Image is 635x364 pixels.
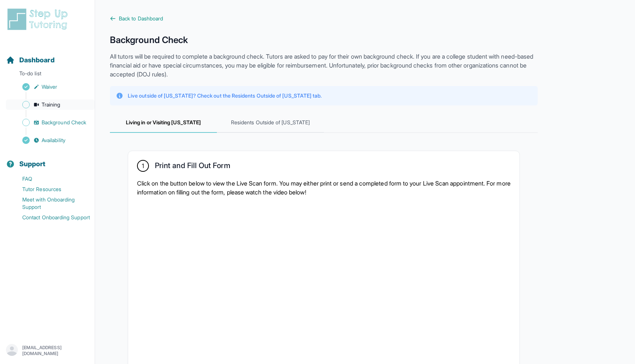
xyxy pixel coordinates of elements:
span: 1 [142,161,144,170]
a: Contact Onboarding Support [6,212,95,223]
h1: Background Check [110,34,538,46]
img: logo [6,7,72,31]
a: FAQ [6,174,95,184]
p: Click on the button below to view the Live Scan form. You may either print or send a completed fo... [137,179,511,197]
span: Back to Dashboard [119,15,163,22]
span: Living in or Visiting [US_STATE] [110,113,217,133]
a: Background Check [6,117,95,128]
button: Dashboard [3,43,92,68]
p: Live outside of [US_STATE]? Check out the Residents Outside of [US_STATE] tab. [128,92,322,99]
a: Back to Dashboard [110,15,538,22]
a: Tutor Resources [6,184,95,194]
nav: Tabs [110,113,538,133]
a: Waiver [6,82,95,92]
p: To-do list [3,70,92,80]
h2: Print and Fill Out Form [155,161,230,173]
span: Dashboard [19,55,55,65]
span: Waiver [42,83,57,91]
a: Training [6,99,95,110]
p: All tutors will be required to complete a background check. Tutors are asked to pay for their own... [110,52,538,79]
p: [EMAIL_ADDRESS][DOMAIN_NAME] [22,345,89,357]
a: Dashboard [6,55,55,65]
span: Residents Outside of [US_STATE] [217,113,324,133]
span: Background Check [42,119,86,126]
a: Availability [6,135,95,145]
span: Support [19,159,46,169]
a: Meet with Onboarding Support [6,194,95,212]
button: Support [3,147,92,172]
button: [EMAIL_ADDRESS][DOMAIN_NAME] [6,344,89,357]
span: Training [42,101,61,108]
span: Availability [42,137,65,144]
